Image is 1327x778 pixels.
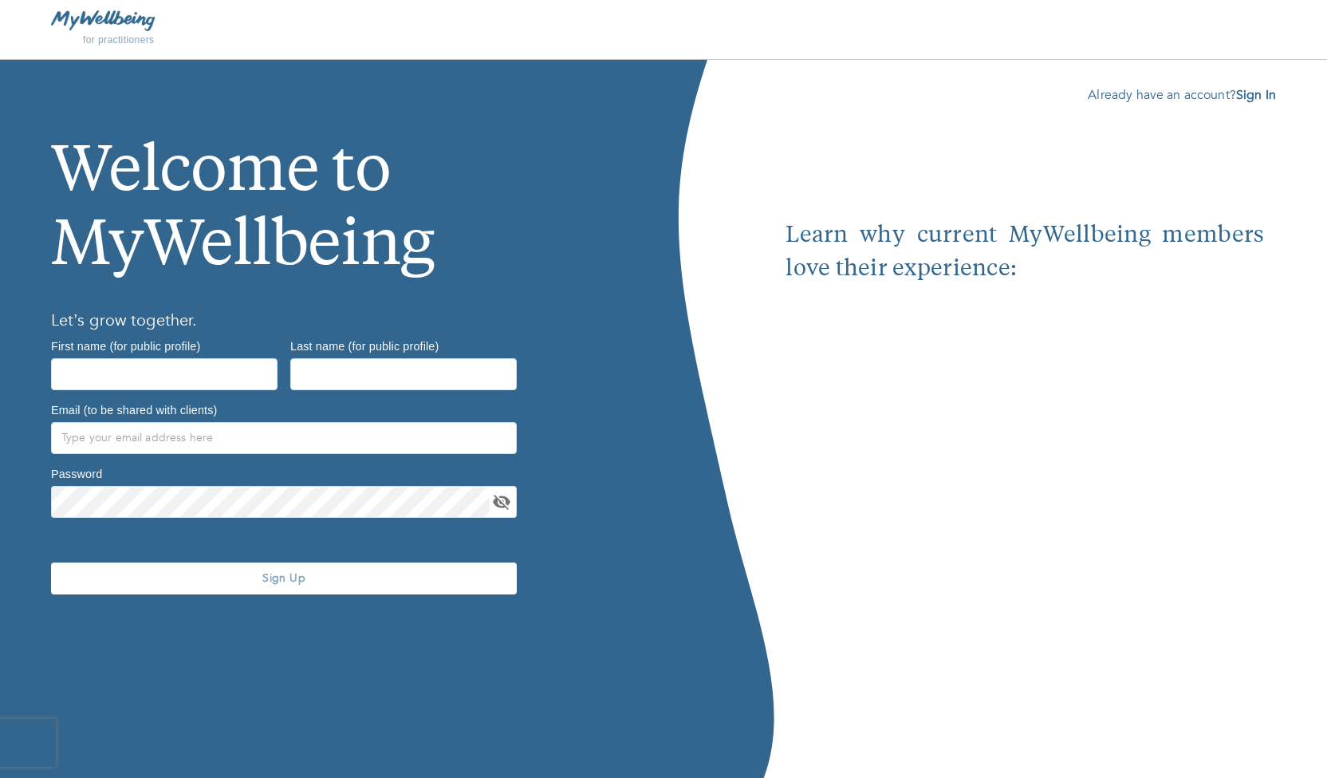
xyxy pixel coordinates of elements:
img: MyWellbeing [51,10,155,30]
p: Already have an account? [774,85,1276,105]
iframe: Embedded youtube [786,286,1264,646]
label: First name (for public profile) [51,340,200,351]
label: Password [51,468,102,479]
button: Sign Up [51,563,517,594]
input: Type your email address here [51,422,517,454]
a: Sign In [1236,86,1276,104]
span: for practitioners [83,34,155,45]
h6: Let’s grow together. [51,308,612,334]
p: Learn why current MyWellbeing members love their experience: [786,219,1264,286]
h1: Welcome to MyWellbeing [51,85,612,286]
span: Sign Up [57,571,510,586]
label: Email (to be shared with clients) [51,404,217,415]
label: Last name (for public profile) [290,340,439,351]
button: toggle password visibility [490,490,514,514]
